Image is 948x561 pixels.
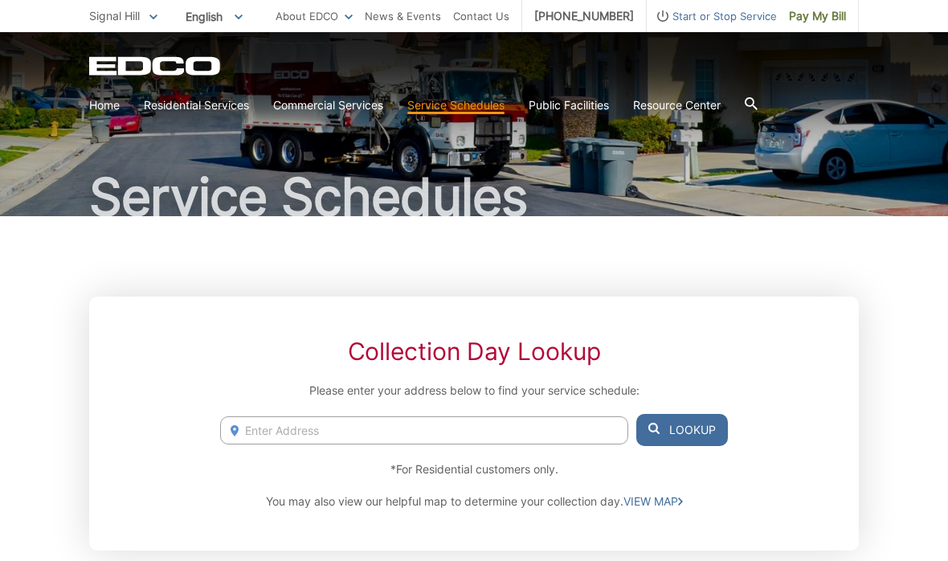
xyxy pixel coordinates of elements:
[633,96,721,114] a: Resource Center
[89,56,223,76] a: EDCD logo. Return to the homepage.
[220,493,728,510] p: You may also view our helpful map to determine your collection day.
[529,96,609,114] a: Public Facilities
[220,382,728,399] p: Please enter your address below to find your service schedule:
[89,96,120,114] a: Home
[407,96,505,114] a: Service Schedules
[220,416,628,444] input: Enter Address
[174,3,255,30] span: English
[365,7,441,25] a: News & Events
[623,493,683,510] a: VIEW MAP
[636,414,728,446] button: Lookup
[453,7,509,25] a: Contact Us
[276,7,353,25] a: About EDCO
[789,7,846,25] span: Pay My Bill
[220,461,728,478] p: *For Residential customers only.
[144,96,249,114] a: Residential Services
[220,337,728,366] h2: Collection Day Lookup
[89,9,140,23] span: Signal Hill
[273,96,383,114] a: Commercial Services
[89,171,859,223] h1: Service Schedules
